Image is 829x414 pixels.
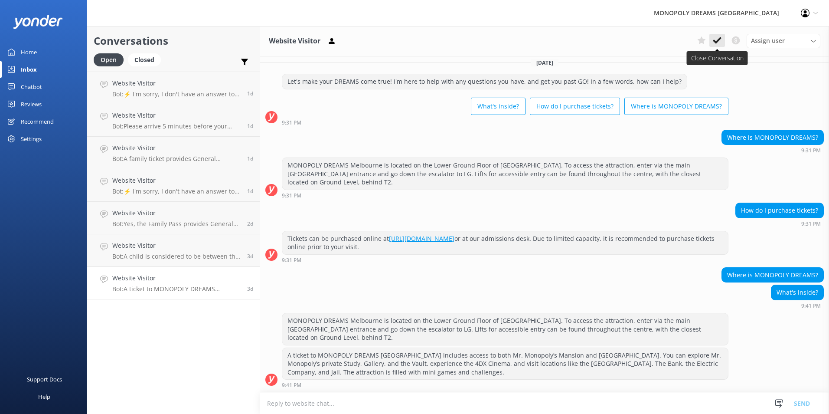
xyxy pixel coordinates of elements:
span: Oct 11 2025 08:39am (UTC +11:00) Australia/Sydney [247,220,253,227]
div: Oct 09 2025 09:31pm (UTC +11:00) Australia/Sydney [735,220,824,227]
div: Open [94,53,124,66]
p: Bot: Yes, the Family Pass provides General Admission for either 2 Adults and 2 Children, or 1 Adu... [112,220,241,228]
div: Tickets can be purchased online at or at our admissions desk. Due to limited capacity, it is reco... [282,231,728,254]
strong: 9:31 PM [801,221,821,227]
div: MONOPOLY DREAMS Melbourne is located on the Lower Ground Floor of [GEOGRAPHIC_DATA]. To access th... [282,313,728,345]
a: Closed [128,55,165,64]
a: Website VisitorBot:A ticket to MONOPOLY DREAMS [GEOGRAPHIC_DATA] includes access to both Mr. Mono... [87,267,260,299]
h4: Website Visitor [112,273,241,283]
div: Oct 09 2025 09:31pm (UTC +11:00) Australia/Sydney [282,119,728,125]
div: Inbox [21,61,37,78]
div: Where is MONOPOLY DREAMS? [722,268,823,283]
strong: 9:31 PM [801,148,821,153]
div: Recommend [21,113,54,130]
a: Website VisitorBot:A child is considered to be between the ages of [DEMOGRAPHIC_DATA] years.3d [87,234,260,267]
span: Oct 09 2025 09:41pm (UTC +11:00) Australia/Sydney [247,285,253,292]
div: Assign User [747,34,820,48]
p: Bot: ⚡ I'm sorry, I don't have an answer to your question. Could you please try rephrasing your q... [112,90,241,98]
p: Bot: A ticket to MONOPOLY DREAMS [GEOGRAPHIC_DATA] includes access to both Mr. Monopoly’s Mansion... [112,285,241,293]
h4: Website Visitor [112,79,241,88]
img: yonder-white-logo.png [13,15,63,29]
div: Oct 09 2025 09:31pm (UTC +11:00) Australia/Sydney [282,257,728,263]
div: MONOPOLY DREAMS Melbourne is located on the Lower Ground Floor of [GEOGRAPHIC_DATA]. To access th... [282,158,728,190]
a: [URL][DOMAIN_NAME] [389,234,454,243]
div: Closed [128,53,161,66]
span: Oct 12 2025 08:42am (UTC +11:00) Australia/Sydney [247,155,253,162]
button: What's inside? [471,98,525,115]
strong: 9:31 PM [282,193,301,198]
p: Bot: A child is considered to be between the ages of [DEMOGRAPHIC_DATA] years. [112,253,241,260]
p: Bot: ⚡ I'm sorry, I don't have an answer to your question. Could you please try rephrasing your q... [112,187,241,195]
div: Let's make your DREAMS come true! I'm here to help with any questions you have, and get you past ... [282,74,687,89]
div: Settings [21,130,42,148]
div: Oct 09 2025 09:31pm (UTC +11:00) Australia/Sydney [721,147,824,153]
span: Oct 10 2025 01:04pm (UTC +11:00) Australia/Sydney [247,253,253,260]
div: Oct 09 2025 09:41pm (UTC +11:00) Australia/Sydney [282,382,728,388]
button: How do I purchase tickets? [530,98,620,115]
h4: Website Visitor [112,143,241,153]
a: Website VisitorBot:Please arrive 5 minutes before your entry time. If you're running later than y... [87,104,260,137]
h2: Conversations [94,33,253,49]
h3: Website Visitor [269,36,320,47]
div: Oct 09 2025 09:41pm (UTC +11:00) Australia/Sydney [771,302,824,309]
h4: Website Visitor [112,241,241,250]
a: Website VisitorBot:Yes, the Family Pass provides General Admission for either 2 Adults and 2 Chil... [87,202,260,234]
div: Home [21,43,37,61]
div: Chatbot [21,78,42,95]
a: Website VisitorBot:⚡ I'm sorry, I don't have an answer to your question. Could you please try rep... [87,169,260,202]
span: Assign user [751,36,785,46]
h4: Website Visitor [112,208,241,218]
div: How do I purchase tickets? [736,203,823,218]
strong: 9:41 PM [801,303,821,309]
div: What's inside? [771,285,823,300]
div: Oct 09 2025 09:31pm (UTC +11:00) Australia/Sydney [282,192,728,198]
span: [DATE] [531,59,558,66]
h4: Website Visitor [112,176,241,185]
p: Bot: A family ticket provides General Admission for either 2 Adults and 2 Children, or 1 Adult an... [112,155,241,163]
div: Reviews [21,95,42,113]
h4: Website Visitor [112,111,241,120]
a: Website VisitorBot:A family ticket provides General Admission for either 2 Adults and 2 Children,... [87,137,260,169]
span: Oct 12 2025 09:53am (UTC +11:00) Australia/Sydney [247,122,253,130]
div: Support Docs [27,371,62,388]
strong: 9:31 PM [282,120,301,125]
p: Bot: Please arrive 5 minutes before your entry time. If you're running later than your session ti... [112,122,241,130]
button: Where is MONOPOLY DREAMS? [624,98,728,115]
div: Where is MONOPOLY DREAMS? [722,130,823,145]
span: Oct 11 2025 06:42pm (UTC +11:00) Australia/Sydney [247,187,253,195]
div: A ticket to MONOPOLY DREAMS [GEOGRAPHIC_DATA] includes access to both Mr. Monopoly’s Mansion and ... [282,348,728,380]
div: Help [38,388,50,405]
span: Oct 12 2025 11:40am (UTC +11:00) Australia/Sydney [247,90,253,97]
strong: 9:31 PM [282,258,301,263]
strong: 9:41 PM [282,383,301,388]
a: Open [94,55,128,64]
a: Website VisitorBot:⚡ I'm sorry, I don't have an answer to your question. Could you please try rep... [87,72,260,104]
